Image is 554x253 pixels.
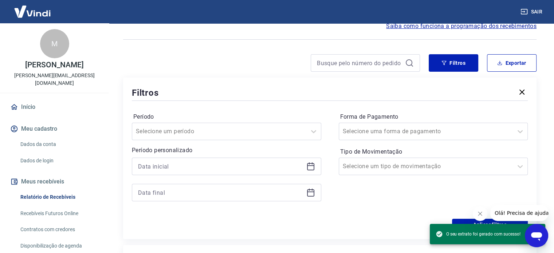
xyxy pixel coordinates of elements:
[490,205,548,221] iframe: Mensagem da empresa
[429,54,478,72] button: Filtros
[17,190,100,205] a: Relatório de Recebíveis
[25,61,83,69] p: [PERSON_NAME]
[487,54,537,72] button: Exportar
[473,206,487,221] iframe: Fechar mensagem
[317,58,402,68] input: Busque pelo número do pedido
[9,99,100,115] a: Início
[17,222,100,237] a: Contratos com credores
[17,137,100,152] a: Dados da conta
[340,112,527,121] label: Forma de Pagamento
[17,206,100,221] a: Recebíveis Futuros Online
[138,187,303,198] input: Data final
[138,161,303,172] input: Data inicial
[340,147,527,156] label: Tipo de Movimentação
[9,0,56,23] img: Vindi
[525,224,548,247] iframe: Botão para abrir a janela de mensagens
[6,72,103,87] p: [PERSON_NAME][EMAIL_ADDRESS][DOMAIN_NAME]
[9,121,100,137] button: Meu cadastro
[9,174,100,190] button: Meus recebíveis
[386,22,537,31] a: Saiba como funciona a programação dos recebimentos
[4,5,61,11] span: Olá! Precisa de ajuda?
[132,87,159,99] h5: Filtros
[17,153,100,168] a: Dados de login
[132,146,321,155] p: Período personalizado
[133,112,320,121] label: Período
[519,5,545,19] button: Sair
[40,29,69,58] div: M
[436,230,520,238] span: O seu extrato foi gerado com sucesso!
